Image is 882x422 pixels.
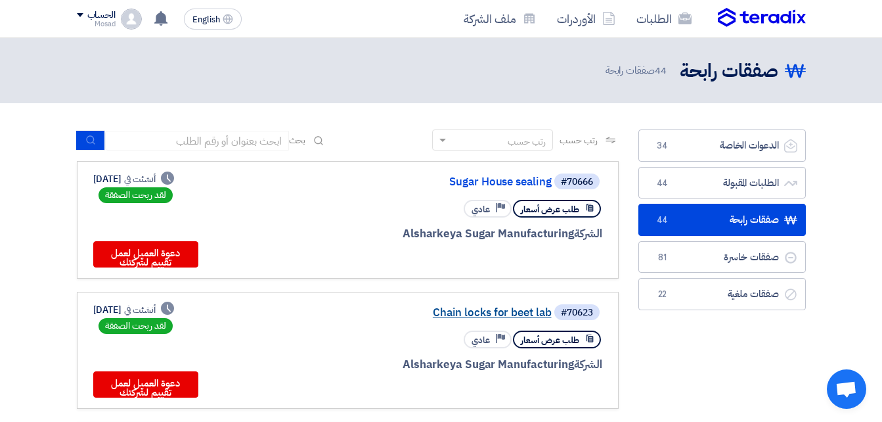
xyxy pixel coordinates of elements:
[93,241,198,268] button: دعوة العميل لعمل تقييم لشركتك
[124,303,156,317] span: أنشئت في
[560,133,597,147] span: رتب حسب
[655,139,671,152] span: 34
[87,10,116,21] div: الحساب
[638,129,806,162] a: الدعوات الخاصة34
[99,318,173,334] div: لقد ربحت الصفقة
[638,204,806,236] a: صفقات رابحة44
[574,356,602,373] span: الشركة
[546,3,626,34] a: الأوردرات
[508,135,546,149] div: رتب حسب
[561,177,593,187] div: #70666
[655,214,671,227] span: 44
[472,203,490,216] span: عادي
[99,187,173,203] div: لقد ربحت الصفقة
[521,334,579,346] span: طلب عرض أسعار
[184,9,242,30] button: English
[453,3,546,34] a: ملف الشركة
[93,172,175,186] div: [DATE]
[638,278,806,310] a: صفقات ملغية22
[606,63,669,78] span: صفقات رابحة
[472,334,490,346] span: عادي
[574,225,602,242] span: الشركة
[626,3,702,34] a: الطلبات
[638,241,806,273] a: صفقات خاسرة81
[93,303,175,317] div: [DATE]
[286,356,602,373] div: Alsharkeya Sugar Manufacturing
[655,288,671,301] span: 22
[655,251,671,264] span: 81
[93,371,198,398] button: دعوة العميل لعمل تقييم لشركتك
[77,20,116,28] div: Mosad
[680,59,778,84] h2: صفقات رابحة
[105,131,289,151] input: ابحث بعنوان أو رقم الطلب
[124,172,156,186] span: أنشئت في
[192,15,220,24] span: English
[827,369,866,409] div: Open chat
[561,308,593,317] div: #70623
[121,9,142,30] img: profile_test.png
[289,307,552,319] a: Chain locks for beet lab
[289,133,306,147] span: بحث
[655,177,671,190] span: 44
[655,63,667,78] span: 44
[521,203,579,216] span: طلب عرض أسعار
[638,167,806,199] a: الطلبات المقبولة44
[718,8,806,28] img: Teradix logo
[286,225,602,243] div: Alsharkeya Sugar Manufacturing
[289,176,552,188] a: Sugar House sealing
